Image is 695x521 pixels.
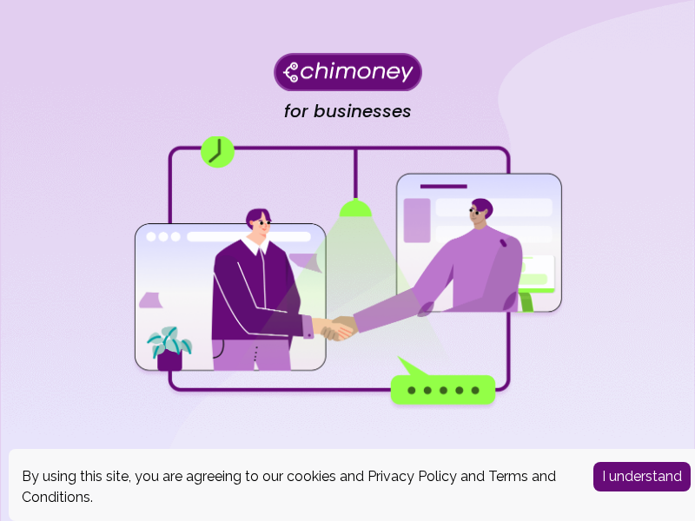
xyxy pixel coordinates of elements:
img: for businesses [130,136,565,410]
a: Privacy Policy [367,468,457,485]
button: Accept cookies [593,462,691,491]
img: Chimoney for businesses [274,52,422,91]
div: By using this site, you are agreeing to our cookies and and . [22,466,567,508]
h4: for businesses [284,101,412,122]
